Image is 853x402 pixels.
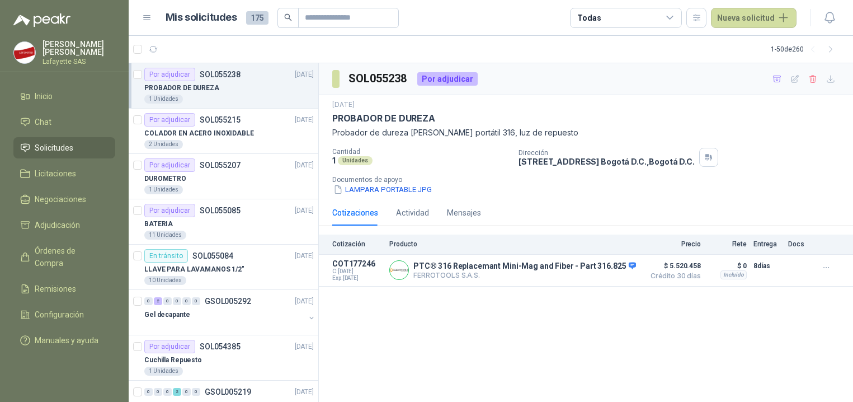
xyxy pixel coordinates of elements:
[332,113,435,124] p: PROBADOR DE DUREZA
[173,388,181,396] div: 2
[129,109,318,154] a: Por adjudicarSOL055215[DATE] COLADOR EN ACERO INOXIDABLE2 Unidades
[13,304,115,325] a: Configuración
[35,283,76,295] span: Remisiones
[129,335,318,381] a: Por adjudicarSOL054385[DATE] Cuchilla Repuesto1 Unidades
[389,240,638,248] p: Producto
[144,95,183,104] div: 1 Unidades
[13,189,115,210] a: Negociaciones
[144,297,153,305] div: 0
[332,268,383,275] span: C: [DATE]
[519,149,694,157] p: Dirección
[144,295,316,330] a: 0 2 0 0 0 0 GSOL005292[DATE] Gel decapante
[246,11,268,25] span: 175
[284,13,292,21] span: search
[144,367,183,376] div: 1 Unidades
[35,308,84,321] span: Configuración
[163,297,172,305] div: 0
[129,154,318,199] a: Por adjudicarSOL055207[DATE] DUROMETRO1 Unidades
[35,90,53,102] span: Inicio
[14,42,35,63] img: Company Logo
[332,275,383,282] span: Exp: [DATE]
[35,142,73,154] span: Solicitudes
[708,240,747,248] p: Flete
[43,40,115,56] p: [PERSON_NAME] [PERSON_NAME]
[13,86,115,107] a: Inicio
[13,240,115,274] a: Órdenes de Compra
[144,204,195,217] div: Por adjudicar
[13,163,115,184] a: Licitaciones
[13,214,115,236] a: Adjudicación
[144,388,153,396] div: 0
[144,276,186,285] div: 10 Unidades
[144,340,195,353] div: Por adjudicar
[13,111,115,133] a: Chat
[332,184,433,195] button: LAMPARA PORTABLE.JPG
[788,240,810,248] p: Docs
[43,58,115,65] p: Lafayette SAS
[338,156,373,165] div: Unidades
[154,388,162,396] div: 0
[720,270,747,279] div: Incluido
[144,355,202,366] p: Cuchilla Repuesto
[753,259,781,273] p: 8 días
[708,259,747,273] p: $ 0
[144,128,254,139] p: COLADOR EN ACERO INOXIDABLE
[645,259,701,273] span: $ 5.520.458
[332,259,383,268] p: COT177246
[332,127,840,139] p: Probador de dureza [PERSON_NAME] portátil 316, luz de repuesto
[35,245,105,269] span: Órdenes de Compra
[154,297,162,305] div: 2
[295,115,314,125] p: [DATE]
[166,10,237,26] h1: Mis solicitudes
[753,240,781,248] p: Entrega
[413,261,636,272] p: PTC® 316 Replacemant Mini-Mag and Fiber - Part 316.825
[295,160,314,171] p: [DATE]
[577,12,601,24] div: Todas
[519,157,694,166] p: [STREET_ADDRESS] Bogotá D.C. , Bogotá D.C.
[200,71,241,78] p: SOL055238
[200,207,241,214] p: SOL055085
[35,116,51,128] span: Chat
[295,69,314,80] p: [DATE]
[332,240,383,248] p: Cotización
[396,207,429,219] div: Actividad
[129,199,318,245] a: Por adjudicarSOL055085[DATE] BATERIA11 Unidades
[13,330,115,351] a: Manuales y ayuda
[390,261,408,279] img: Company Logo
[144,264,244,275] p: LLAVE PARA LAVAMANOS 1/2"
[348,70,408,87] h3: SOL055238
[144,140,183,149] div: 2 Unidades
[173,297,181,305] div: 0
[144,219,173,230] p: BATERIA
[295,205,314,216] p: [DATE]
[144,68,195,81] div: Por adjudicar
[144,158,195,172] div: Por adjudicar
[295,296,314,307] p: [DATE]
[144,310,190,320] p: Gel decapante
[144,174,186,184] p: DUROMETRO
[129,63,318,109] a: Por adjudicarSOL055238[DATE] PROBADOR DE DUREZA1 Unidades
[200,343,241,350] p: SOL054385
[192,252,233,260] p: SOL055084
[645,273,701,279] span: Crédito 30 días
[332,207,378,219] div: Cotizaciones
[144,113,195,127] div: Por adjudicar
[200,161,241,169] p: SOL055207
[192,388,200,396] div: 0
[200,116,241,124] p: SOL055215
[711,8,797,28] button: Nueva solicitud
[144,249,188,263] div: En tránsito
[35,167,76,180] span: Licitaciones
[332,176,849,184] p: Documentos de apoyo
[144,185,183,194] div: 1 Unidades
[35,193,86,205] span: Negociaciones
[205,388,251,396] p: GSOL005219
[417,72,478,86] div: Por adjudicar
[645,240,701,248] p: Precio
[332,100,355,110] p: [DATE]
[295,387,314,398] p: [DATE]
[447,207,481,219] div: Mensajes
[144,231,186,240] div: 11 Unidades
[129,245,318,290] a: En tránsitoSOL055084[DATE] LLAVE PARA LAVAMANOS 1/2"10 Unidades
[205,297,251,305] p: GSOL005292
